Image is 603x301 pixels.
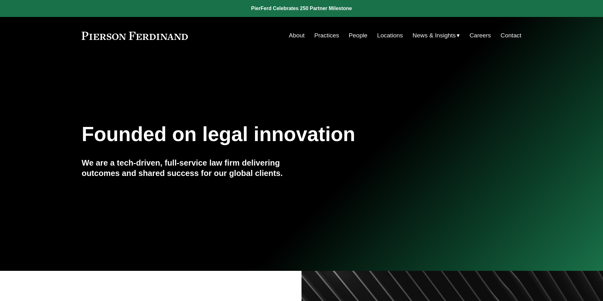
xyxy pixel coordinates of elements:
h4: We are a tech-driven, full-service law firm delivering outcomes and shared success for our global... [82,158,301,178]
a: Practices [314,30,339,41]
a: About [289,30,305,41]
a: Contact [501,30,521,41]
h1: Founded on legal innovation [82,123,448,146]
a: Locations [377,30,403,41]
span: News & Insights [413,30,456,41]
a: People [349,30,367,41]
a: Careers [470,30,491,41]
a: folder dropdown [413,30,460,41]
